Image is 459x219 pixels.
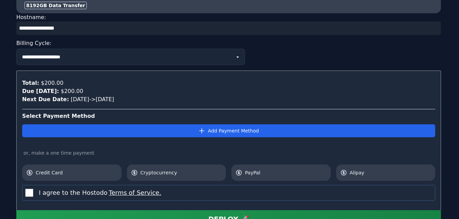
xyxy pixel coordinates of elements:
[108,189,161,196] a: Terms of Service.
[22,112,435,120] div: Select Payment Method
[22,95,435,104] div: [DATE] -> [DATE]
[39,188,161,198] label: I agree to the Hostodo
[39,79,63,87] div: $200.00
[245,169,327,176] span: PayPal
[22,95,69,104] div: Next Due Date:
[22,124,435,137] button: Add Payment Method
[141,169,222,176] span: Cryptocurrency
[36,169,117,176] span: Credit Card
[16,38,441,49] div: Billing Cycle:
[22,79,39,87] div: Total:
[16,13,441,35] div: Hostname:
[59,87,83,95] div: $200.00
[350,169,431,176] span: Alipay
[22,150,435,156] div: or, make a one time payment
[22,87,59,95] div: Due [DATE]:
[24,2,87,9] div: 8192 GB Data Transfer
[108,188,161,198] button: I agree to the Hostodo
